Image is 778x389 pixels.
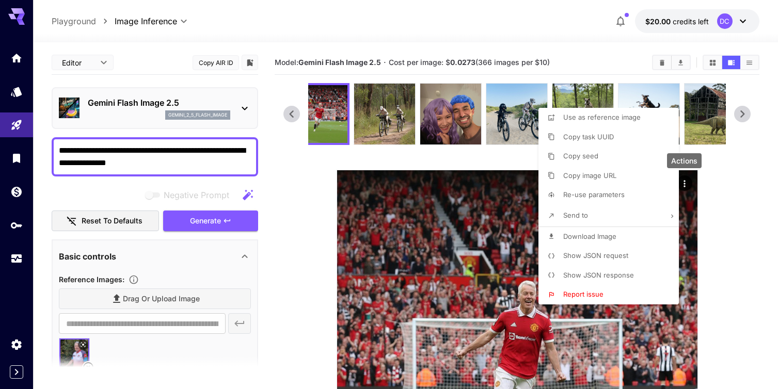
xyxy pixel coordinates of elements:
[563,211,588,219] span: Send to
[563,290,604,298] span: Report issue
[563,232,616,240] span: Download Image
[563,133,614,141] span: Copy task UUID
[563,152,598,160] span: Copy seed
[563,190,625,199] span: Re-use parameters
[667,153,702,168] div: Actions
[563,271,634,279] span: Show JSON response
[563,113,641,121] span: Use as reference image
[563,251,628,260] span: Show JSON request
[563,171,616,180] span: Copy image URL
